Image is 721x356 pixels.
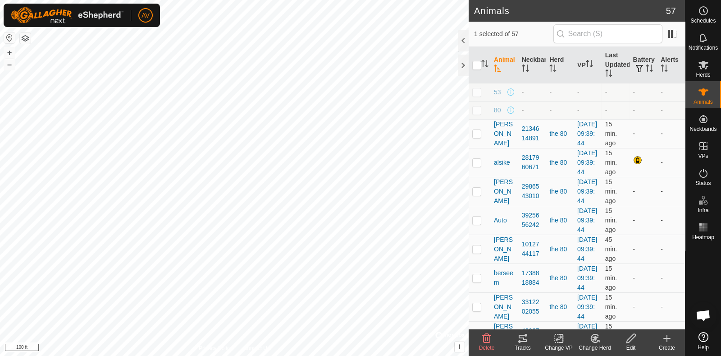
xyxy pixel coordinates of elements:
span: [PERSON_NAME] [494,322,515,350]
span: i [459,343,461,351]
span: Notifications [689,45,718,51]
div: Change VP [541,344,577,352]
p-sorticon: Activate to sort [522,66,529,73]
img: Gallagher Logo [11,7,123,23]
p-sorticon: Activate to sort [646,66,653,73]
span: [PERSON_NAME] [494,177,515,206]
td: - [657,235,685,264]
a: Help [685,328,721,354]
td: - [630,119,657,148]
div: 2134614891 [522,124,543,143]
span: Sep 24, 2025, 4:08 PM [605,207,617,233]
span: - [605,106,607,114]
a: Privacy Policy [199,344,233,352]
span: [PERSON_NAME] [494,293,515,321]
a: [DATE] 09:39:44 [577,236,597,262]
td: - [657,292,685,321]
p-sorticon: Activate to sort [586,61,593,69]
td: - [630,83,657,101]
span: Sep 24, 2025, 4:08 PM [605,149,617,176]
a: Contact Us [243,344,270,352]
td: - [630,264,657,292]
input: Search (S) [553,24,662,43]
span: alsike [494,158,510,167]
td: - [630,321,657,350]
div: Create [649,344,685,352]
td: - [657,101,685,119]
p-sorticon: Activate to sort [605,71,612,78]
div: the 80 [549,245,570,254]
p-sorticon: Activate to sort [494,66,501,73]
div: - [549,88,570,97]
th: VP [574,47,602,83]
td: - [657,206,685,235]
div: the 80 [549,216,570,225]
div: 3925656242 [522,211,543,230]
button: Reset Map [4,32,15,43]
td: - [657,177,685,206]
div: the 80 [549,129,570,139]
button: + [4,47,15,58]
div: 2986543010 [522,182,543,201]
span: 1 selected of 57 [474,29,553,39]
span: - [605,88,607,96]
button: i [455,342,465,352]
button: Map Layers [20,33,31,44]
span: 53 [494,88,501,97]
a: [DATE] 09:39:44 [577,120,597,147]
span: VPs [698,153,708,159]
th: Neckband [518,47,546,83]
td: - [657,264,685,292]
span: Sep 24, 2025, 4:08 PM [605,323,617,349]
td: - [657,83,685,101]
span: Heatmap [692,235,714,240]
a: [DATE] 09:39:44 [577,294,597,320]
td: - [630,177,657,206]
span: Herds [696,72,710,78]
div: 4206704896 [522,326,543,345]
app-display-virtual-paddock-transition: - [577,88,580,96]
span: Auto [494,216,507,225]
span: Help [698,345,709,350]
span: Animals [694,99,713,105]
div: 3312202055 [522,297,543,316]
td: - [630,235,657,264]
div: the 80 [549,273,570,283]
span: Sep 24, 2025, 4:07 PM [605,120,617,147]
span: Infra [698,208,708,213]
div: Edit [613,344,649,352]
div: Open chat [690,302,717,329]
h2: Animals [474,5,666,16]
div: 1012744117 [522,240,543,259]
td: - [630,206,657,235]
span: [PERSON_NAME] [494,235,515,264]
th: Alerts [657,47,685,83]
th: Last Updated [602,47,630,83]
div: 2817960671 [522,153,543,172]
span: AV [141,11,150,20]
th: Herd [546,47,574,83]
div: Tracks [505,344,541,352]
div: 1738818884 [522,268,543,287]
div: the 80 [549,187,570,196]
p-sorticon: Activate to sort [549,66,557,73]
span: Sep 24, 2025, 4:07 PM [605,294,617,320]
span: Sep 24, 2025, 4:08 PM [605,178,617,204]
span: Neckbands [689,126,716,132]
div: - [522,106,543,115]
a: [DATE] 09:39:44 [577,149,597,176]
p-sorticon: Activate to sort [481,61,488,69]
div: the 80 [549,158,570,167]
span: Sep 24, 2025, 3:37 PM [605,236,617,262]
div: - [522,88,543,97]
span: Schedules [690,18,716,23]
span: 80 [494,106,501,115]
span: berseem [494,268,515,287]
div: - [549,106,570,115]
span: Sep 24, 2025, 4:08 PM [605,265,617,291]
button: – [4,59,15,70]
span: Delete [479,345,495,351]
td: - [657,148,685,177]
span: Status [695,180,711,186]
span: 57 [666,4,676,18]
